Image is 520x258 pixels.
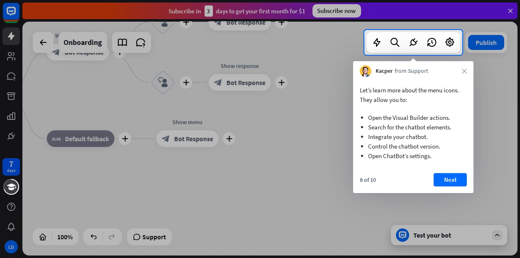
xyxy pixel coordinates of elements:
p: Let’s learn more about the menu icons. They allow you to: [360,85,467,104]
span: Kacper [376,67,393,75]
li: Integrate your chatbot. [368,132,459,141]
button: Open LiveChat chat widget [7,3,32,28]
li: Open ChatBot’s settings. [368,151,459,161]
span: from Support [395,67,428,75]
li: Open the Visual Builder actions. [368,113,459,122]
li: Control the chatbot version. [368,141,459,151]
i: close [462,69,467,74]
li: Search for the chatbot elements. [368,122,459,132]
button: Next [434,173,467,186]
div: 8 of 10 [360,176,376,184]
